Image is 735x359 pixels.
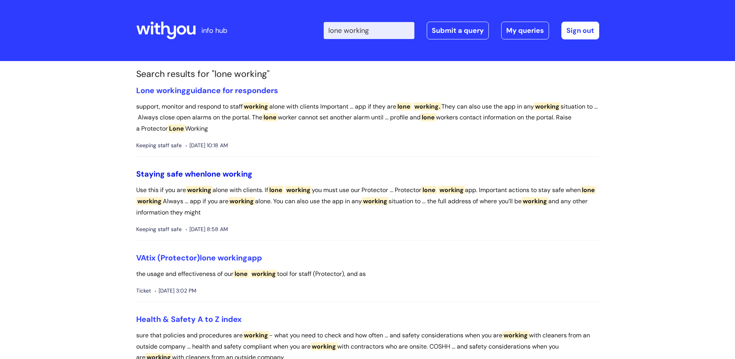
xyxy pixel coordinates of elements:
div: | - [324,22,599,39]
input: Search [324,22,414,39]
span: working [243,331,269,339]
a: Lone workingguidance for responders [136,85,278,95]
span: lone [205,169,221,179]
span: [DATE] 3:02 PM [155,286,196,296]
span: working [228,197,255,205]
span: working [156,85,186,95]
span: working [218,253,247,263]
h1: Search results for "lone working" [136,69,599,80]
span: lone [396,102,412,111]
a: Submit a query [427,22,489,39]
a: My queries [501,22,549,39]
span: working [285,186,312,194]
span: working [243,102,269,111]
span: [DATE] 10:18 AM [186,141,228,150]
a: Sign out [561,22,599,39]
span: working [522,197,548,205]
span: Keeping staff safe [136,141,182,150]
span: lone [268,186,284,194]
span: working [438,186,465,194]
span: lone [233,270,249,278]
span: lone [421,113,436,121]
span: [DATE] 8:58 AM [186,225,228,234]
span: lone [200,253,216,263]
span: Keeping staff safe [136,225,182,234]
span: lone [262,113,278,121]
span: Lone [136,85,154,95]
p: Use this if you are alone with clients. If you must use our Protector ... Protector app. Importan... [136,185,599,218]
span: working [311,342,337,350]
p: info hub [201,24,227,37]
span: Lone [168,124,185,133]
span: working [534,102,561,111]
a: Staying safe whenlone working [136,169,252,179]
span: working [362,197,389,205]
span: working [223,169,252,179]
span: lone [581,186,596,194]
a: VAtix (Protector)lone workingapp [136,253,262,263]
span: working [186,186,213,194]
span: working [136,197,163,205]
p: the usage and effectiveness of our tool for staff (Protector), and as [136,269,599,280]
span: working [250,270,277,278]
span: Ticket [136,286,151,296]
span: working [502,331,529,339]
span: lone [421,186,437,194]
span: working. [413,102,441,111]
p: support, monitor and respond to staff alone with clients Important ... app if they are They can a... [136,101,599,134]
a: Health & Safety A to Z index [136,314,242,324]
